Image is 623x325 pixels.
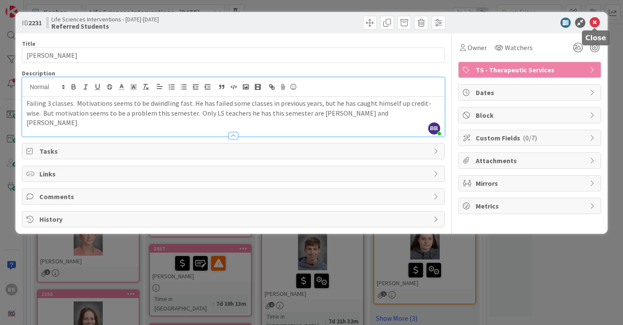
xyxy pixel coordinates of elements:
[476,87,585,98] span: Dates
[22,18,42,28] span: ID
[51,16,159,23] span: Life Sciences Interventions - [DATE]-[DATE]
[39,191,429,202] span: Comments
[39,214,429,224] span: History
[476,178,585,188] span: Mirrors
[22,69,55,77] span: Description
[476,133,585,143] span: Custom Fields
[27,98,440,128] p: Failing 3 classes. Motivations seems to be dwindling fast. He has failed some classes in previous...
[523,134,537,142] span: ( 0/7 )
[585,34,606,42] h5: Close
[28,18,42,27] b: 2231
[476,155,585,166] span: Attachments
[428,122,440,134] span: BB
[39,146,429,156] span: Tasks
[476,201,585,211] span: Metrics
[22,48,444,63] input: type card name here...
[476,110,585,120] span: Block
[468,42,487,53] span: Owner
[505,42,533,53] span: Watchers
[22,40,36,48] label: Title
[476,65,585,75] span: TS - Therapeutic Services
[39,169,429,179] span: Links
[51,23,159,30] b: Referred Students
